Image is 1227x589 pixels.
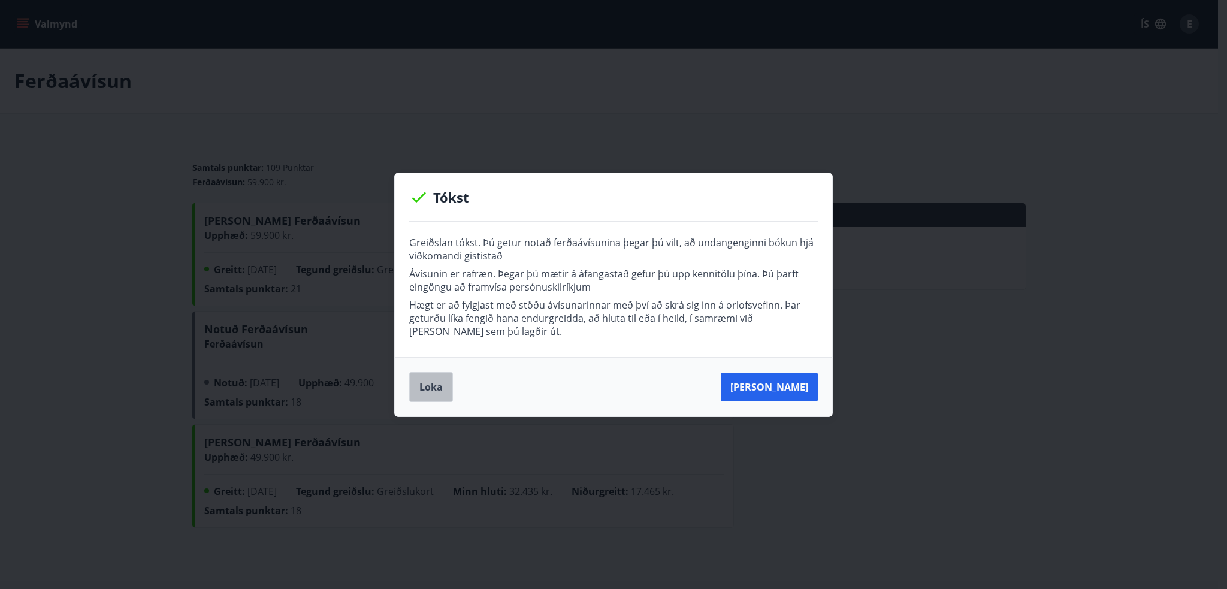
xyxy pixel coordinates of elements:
p: Greiðslan tókst. Þú getur notað ferðaávísunina þegar þú vilt, að undangenginni bókun hjá viðkoman... [409,236,818,262]
p: Tókst [409,188,818,207]
p: Hægt er að fylgjast með stöðu ávísunarinnar með því að skrá sig inn á orlofsvefinn. Þar geturðu l... [409,298,818,338]
p: Ávísunin er rafræn. Þegar þú mætir á áfangastað gefur þú upp kennitölu þína. Þú þarft eingöngu að... [409,267,818,294]
button: [PERSON_NAME] [721,373,818,401]
button: Loka [409,372,453,402]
